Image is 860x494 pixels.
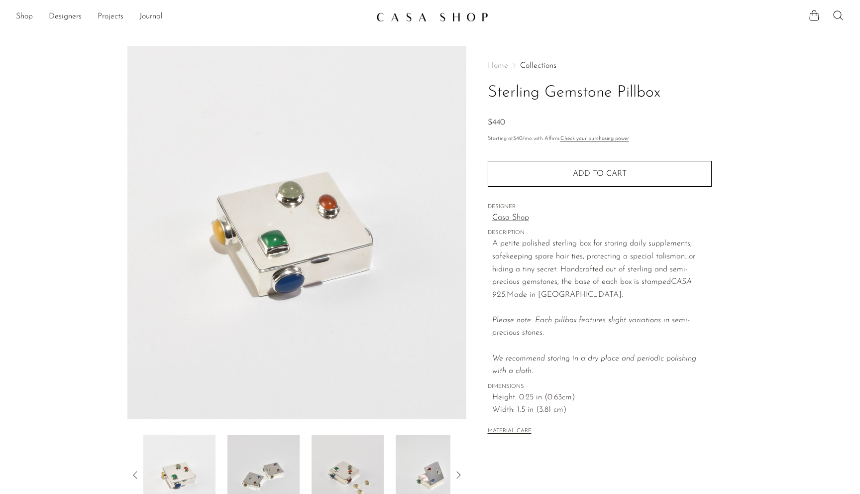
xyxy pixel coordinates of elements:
span: Height: 0.25 in (0.63cm) [492,391,712,404]
img: Sterling Gemstone Pillbox [127,46,466,419]
p: Starting at /mo with Affirm. [488,134,712,143]
ul: NEW HEADER MENU [16,8,368,25]
a: Projects [98,10,123,23]
span: Add to cart [573,169,627,179]
span: $40 [513,136,523,141]
a: Collections [520,62,556,70]
nav: Breadcrumbs [488,62,712,70]
a: Journal [139,10,163,23]
p: A petite polished sterling box for storing daily supplements, safekeeping spare hair ties, protec... [492,238,712,378]
a: Casa Shop [492,212,712,225]
a: Designers [49,10,82,23]
span: DESCRIPTION [488,229,712,238]
span: $440 [488,119,505,126]
button: MATERIAL CARE [488,428,532,435]
em: CASA 925. [492,278,692,299]
button: Add to cart [488,161,712,187]
a: Check your purchasing power - Learn more about Affirm Financing (opens in modal) [560,136,629,141]
span: DIMENSIONS [488,382,712,391]
em: Please note: Each pillbox features slight variations in semi-precious stones. [492,316,696,375]
i: We recommend storing in a dry place and periodic polishing with a cloth. [492,355,696,375]
h1: Sterling Gemstone Pillbox [488,80,712,106]
span: DESIGNER [488,203,712,212]
a: Shop [16,10,33,23]
span: Width: 1.5 in (3.81 cm) [492,404,712,417]
span: Home [488,62,508,70]
nav: Desktop navigation [16,8,368,25]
